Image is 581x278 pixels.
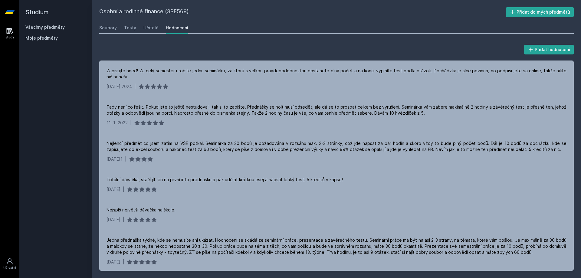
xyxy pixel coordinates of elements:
[25,35,58,41] span: Moje předměty
[107,83,132,90] div: [DATE] 2024
[524,45,574,54] button: Přidat hodnocení
[123,217,124,223] div: |
[3,266,16,270] div: Uživatel
[123,259,124,265] div: |
[123,186,124,192] div: |
[166,22,188,34] a: Hodnocení
[107,259,120,265] div: [DATE]
[99,25,117,31] div: Soubory
[143,22,159,34] a: Učitelé
[107,104,566,116] div: Tady není co řešit. Pokud jste to ještě nestudovali, tak si to zapište. Přednášky se holt musí od...
[107,177,343,183] div: Totální dávačka, stačí jít jen na první info přednášku a pak udělat krátkou esej a napsat lehký t...
[124,22,136,34] a: Testy
[125,156,126,162] div: |
[107,237,566,255] div: Jedna přednáška týdně, kde se nemusíte ani ukázat. Hodnocení se skládá ze seminární práce, prezen...
[107,156,123,162] div: [DATE]1
[143,25,159,31] div: Učitelé
[5,35,14,40] div: Study
[107,207,176,213] div: Nejspíš největší dávačka na škole.
[1,24,18,43] a: Study
[107,186,120,192] div: [DATE]
[107,68,566,80] div: Zapisujte hneď! Za celý semester urobíte jednu seminárku, za ktorú s veľkou pravdepodobnosťou dos...
[99,22,117,34] a: Soubory
[25,25,65,30] a: Všechny předměty
[107,140,566,152] div: Nejlehčí předmět co jsem zatím na VŠE potkal. Seminárka za 30 bodů je požadována v rozsáhu max. 2...
[134,83,136,90] div: |
[99,7,506,17] h2: Osobní a rodinné finance (3PE568)
[506,7,574,17] button: Přidat do mých předmětů
[1,255,18,273] a: Uživatel
[124,25,136,31] div: Testy
[107,120,128,126] div: 11. 1. 2022
[166,25,188,31] div: Hodnocení
[107,217,120,223] div: [DATE]
[130,120,132,126] div: |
